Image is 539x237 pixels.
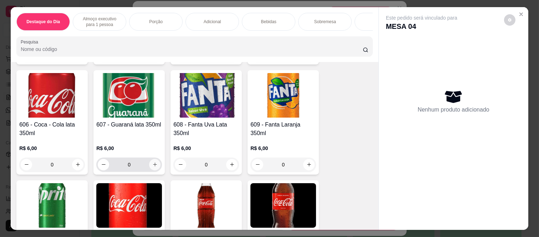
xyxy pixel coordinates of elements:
[96,183,162,228] img: product-image
[418,105,489,114] p: Nenhum produto adicionado
[19,183,85,228] img: product-image
[252,159,263,170] button: decrease-product-quantity
[26,19,60,25] p: Destaque do Dia
[21,39,41,45] label: Pesquisa
[314,19,336,25] p: Sobremesa
[72,159,83,170] button: increase-product-quantity
[19,145,85,152] p: R$ 6,00
[250,183,316,228] img: product-image
[96,120,162,129] h4: 607 - Guaraná lata 350ml
[21,159,32,170] button: decrease-product-quantity
[96,73,162,118] img: product-image
[204,19,221,25] p: Adicional
[19,120,85,138] h4: 606 - Coca - Cola lata 350ml
[386,21,457,31] p: MESA 04
[98,159,109,170] button: decrease-product-quantity
[250,120,316,138] h4: 609 - Fanta Laranja 350ml
[19,73,85,118] img: product-image
[504,14,515,26] button: decrease-product-quantity
[173,73,239,118] img: product-image
[250,73,316,118] img: product-image
[386,14,457,21] p: Este pedido será vinculado para
[173,145,239,152] p: R$ 6,00
[226,159,238,170] button: increase-product-quantity
[21,46,363,53] input: Pesquisa
[173,120,239,138] h4: 608 - Fanta Uva Lata 350ml
[149,19,163,25] p: Porção
[303,159,315,170] button: increase-product-quantity
[515,9,527,20] button: Close
[250,145,316,152] p: R$ 6,00
[149,159,161,170] button: increase-product-quantity
[261,19,276,25] p: Bebidas
[173,183,239,228] img: product-image
[79,16,120,27] p: Almoço executivo para 1 pessoa
[175,159,186,170] button: decrease-product-quantity
[96,145,162,152] p: R$ 6,00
